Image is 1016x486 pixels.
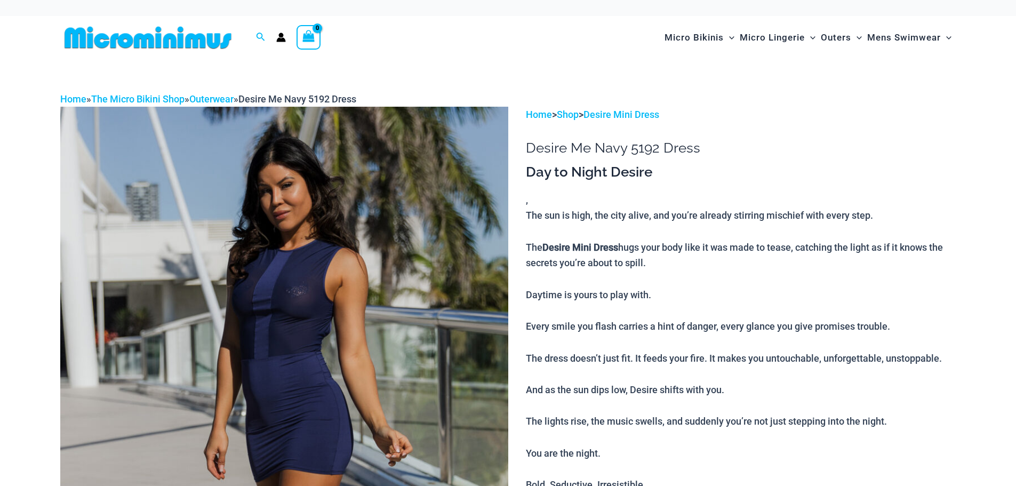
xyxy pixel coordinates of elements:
p: > > [526,107,956,123]
a: Micro LingerieMenu ToggleMenu Toggle [737,21,818,54]
span: Menu Toggle [805,24,815,51]
b: Desire Mini Dress [542,242,618,253]
span: Outers [821,24,851,51]
a: Shop [557,109,579,120]
a: The Micro Bikini Shop [91,93,185,105]
a: Account icon link [276,33,286,42]
span: Micro Lingerie [740,24,805,51]
a: Micro BikinisMenu ToggleMenu Toggle [662,21,737,54]
h3: Day to Night Desire [526,163,956,181]
span: Mens Swimwear [867,24,941,51]
a: Home [60,93,86,105]
a: Outerwear [189,93,234,105]
h1: Desire Me Navy 5192 Dress [526,140,956,156]
a: Search icon link [256,31,266,44]
span: Desire Me Navy 5192 Dress [238,93,356,105]
span: » » » [60,93,356,105]
a: Home [526,109,552,120]
span: Menu Toggle [941,24,951,51]
img: MM SHOP LOGO FLAT [60,26,236,50]
nav: Site Navigation [660,20,956,55]
a: View Shopping Cart, empty [297,25,321,50]
span: Menu Toggle [724,24,734,51]
span: Menu Toggle [851,24,862,51]
a: Mens SwimwearMenu ToggleMenu Toggle [865,21,954,54]
span: Micro Bikinis [665,24,724,51]
a: OutersMenu ToggleMenu Toggle [818,21,865,54]
a: Desire Mini Dress [583,109,659,120]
